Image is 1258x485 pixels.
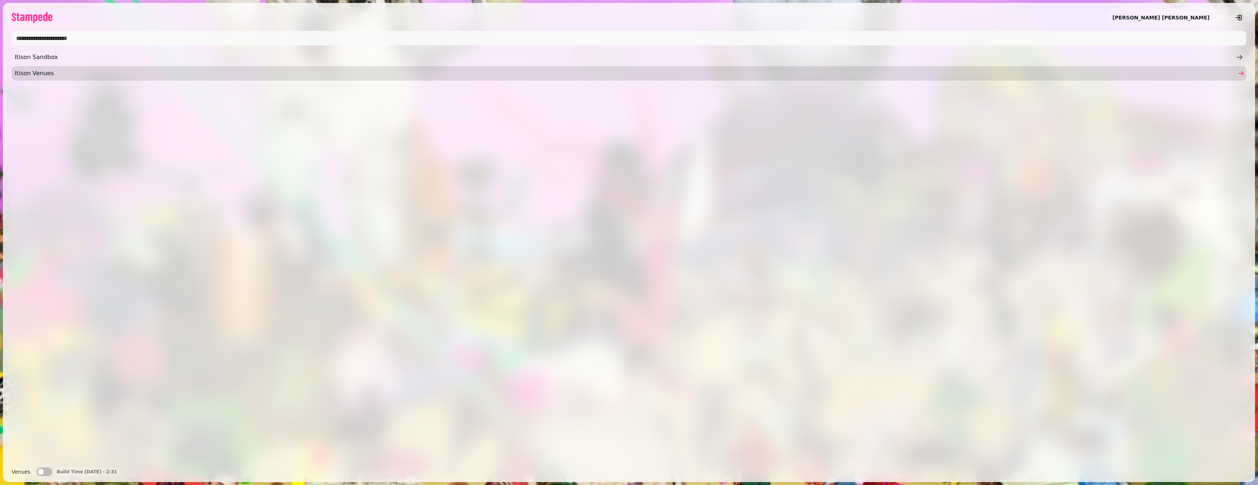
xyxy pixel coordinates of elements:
[57,469,117,475] p: Build Time [DATE] - 2:31
[15,53,1236,62] span: Itison Sandbox
[12,50,1246,65] a: Itison Sandbox
[12,66,1246,81] a: Itison Venues
[12,467,30,476] label: Venues
[15,69,1236,78] span: Itison Venues
[1232,10,1246,25] button: logout
[12,12,52,23] img: logo
[1112,14,1210,21] h2: [PERSON_NAME] [PERSON_NAME]
[1216,15,1224,21] span: LE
